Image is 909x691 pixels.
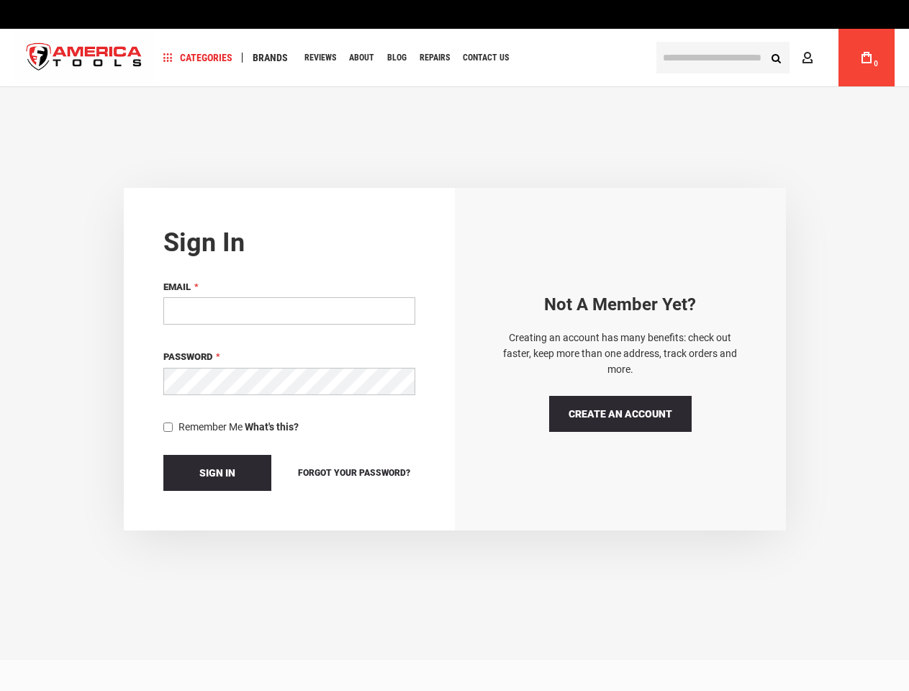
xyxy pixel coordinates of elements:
[853,29,880,86] a: 0
[381,48,413,68] a: Blog
[549,396,692,432] a: Create an Account
[178,421,243,433] span: Remember Me
[387,53,407,62] span: Blog
[199,467,235,479] span: Sign In
[163,351,212,362] span: Password
[293,465,415,481] a: Forgot Your Password?
[163,281,191,292] span: Email
[163,53,232,63] span: Categories
[163,455,271,491] button: Sign In
[245,421,299,433] strong: What's this?
[420,53,450,62] span: Repairs
[349,53,374,62] span: About
[14,31,154,85] a: store logo
[343,48,381,68] a: About
[569,408,672,420] span: Create an Account
[544,294,696,315] strong: Not a Member yet?
[253,53,288,63] span: Brands
[163,227,245,258] strong: Sign in
[456,48,515,68] a: Contact Us
[14,31,154,85] img: America Tools
[494,330,746,378] p: Creating an account has many benefits: check out faster, keep more than one address, track orders...
[246,48,294,68] a: Brands
[762,44,790,71] button: Search
[413,48,456,68] a: Repairs
[157,48,239,68] a: Categories
[298,468,410,478] span: Forgot Your Password?
[874,60,878,68] span: 0
[304,53,336,62] span: Reviews
[298,48,343,68] a: Reviews
[463,53,509,62] span: Contact Us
